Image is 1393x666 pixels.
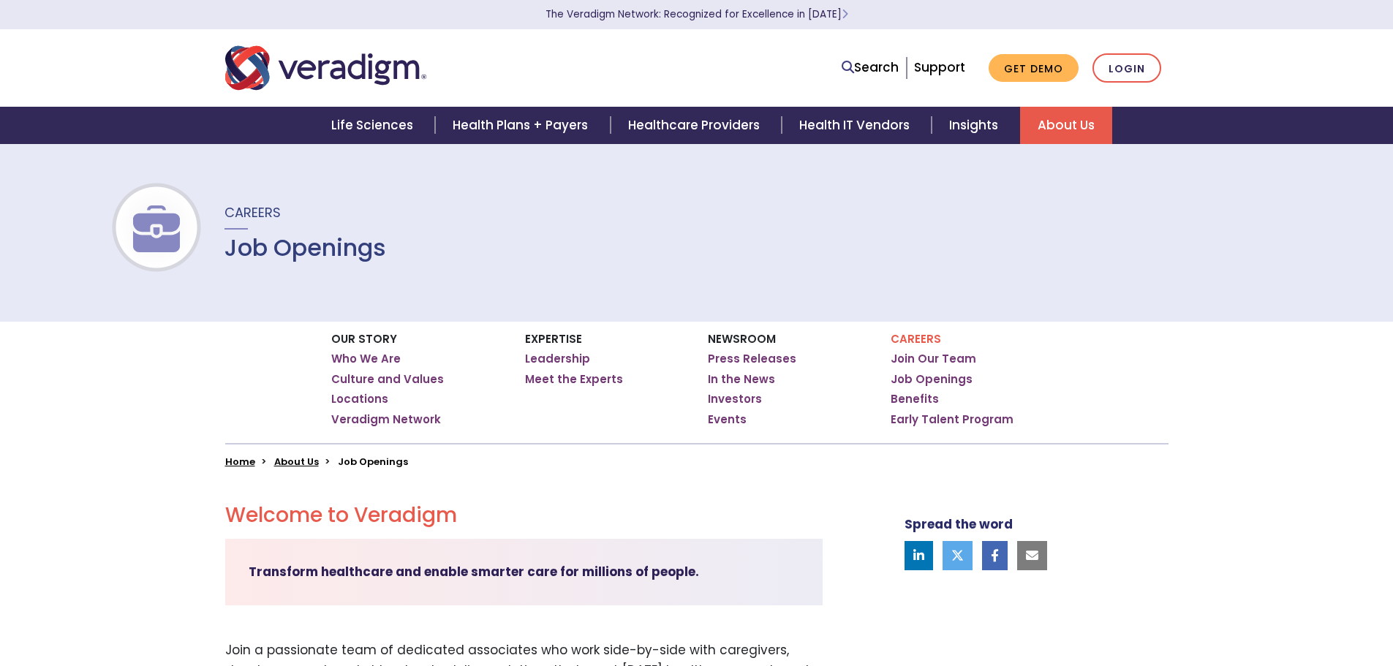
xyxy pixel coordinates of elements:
a: The Veradigm Network: Recognized for Excellence in [DATE]Learn More [546,7,848,21]
a: Events [708,412,747,427]
a: Home [225,455,255,469]
a: Insights [932,107,1020,144]
a: Culture and Values [331,372,444,387]
a: Health Plans + Payers [435,107,610,144]
a: Life Sciences [314,107,435,144]
a: Investors [708,392,762,406]
a: Get Demo [989,54,1079,83]
a: Early Talent Program [891,412,1013,427]
a: Login [1092,53,1161,83]
a: Who We Are [331,352,401,366]
a: About Us [1020,107,1112,144]
span: Careers [224,203,281,222]
a: About Us [274,455,319,469]
a: Search [842,58,899,77]
strong: Spread the word [905,515,1013,533]
a: Veradigm Network [331,412,441,427]
a: Benefits [891,392,939,406]
a: Locations [331,392,388,406]
a: Leadership [525,352,590,366]
a: Press Releases [708,352,796,366]
img: Veradigm logo [225,44,426,92]
h1: Job Openings [224,234,386,262]
a: Job Openings [891,372,973,387]
a: Join Our Team [891,352,976,366]
a: Healthcare Providers [611,107,782,144]
strong: Transform healthcare and enable smarter care for millions of people. [249,563,699,580]
span: Learn More [842,7,848,21]
a: In the News [708,372,775,387]
a: Meet the Experts [525,372,623,387]
a: Health IT Vendors [782,107,932,144]
h2: Welcome to Veradigm [225,503,823,528]
a: Support [914,58,965,76]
